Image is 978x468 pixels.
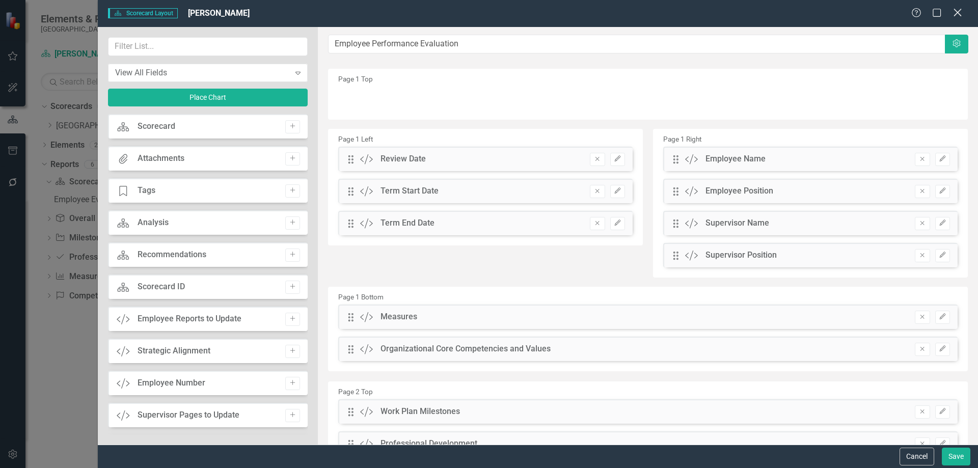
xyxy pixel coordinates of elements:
input: Filter List... [108,37,308,56]
small: Page 1 Top [338,75,373,83]
div: Analysis [138,217,169,229]
div: Strategic Alignment [138,345,210,357]
button: Save [942,448,970,465]
div: Supervisor Pages to Update [138,409,239,421]
button: Cancel [900,448,934,465]
input: Layout Name [328,35,946,53]
button: Place Chart [108,89,308,106]
div: Attachments [138,153,184,164]
small: Page 1 Left [338,135,373,143]
div: Employee Position [705,185,773,197]
div: Scorecard [138,121,175,132]
div: Employee Number [138,377,205,389]
div: Work Plan Milestones [381,406,460,418]
div: Professional Development [381,438,477,450]
span: Scorecard Layout [108,8,178,18]
div: Tags [138,185,155,197]
div: Employee Reports to Update [138,313,241,325]
div: Term End Date [381,217,434,229]
div: Scorecard ID [138,281,185,293]
div: Supervisor Position [705,250,777,261]
small: Page 1 Right [663,135,701,143]
div: Measures [381,311,417,323]
small: Page 1 Bottom [338,293,384,301]
div: Supervisor Name [705,217,769,229]
div: Employee Name [705,153,766,165]
span: [PERSON_NAME] [188,8,250,18]
div: Term Start Date [381,185,439,197]
small: Page 2 Top [338,388,373,396]
div: Recommendations [138,249,206,261]
div: Organizational Core Competencies and Values [381,343,551,355]
div: View All Fields [115,67,290,78]
div: Review Date [381,153,426,165]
